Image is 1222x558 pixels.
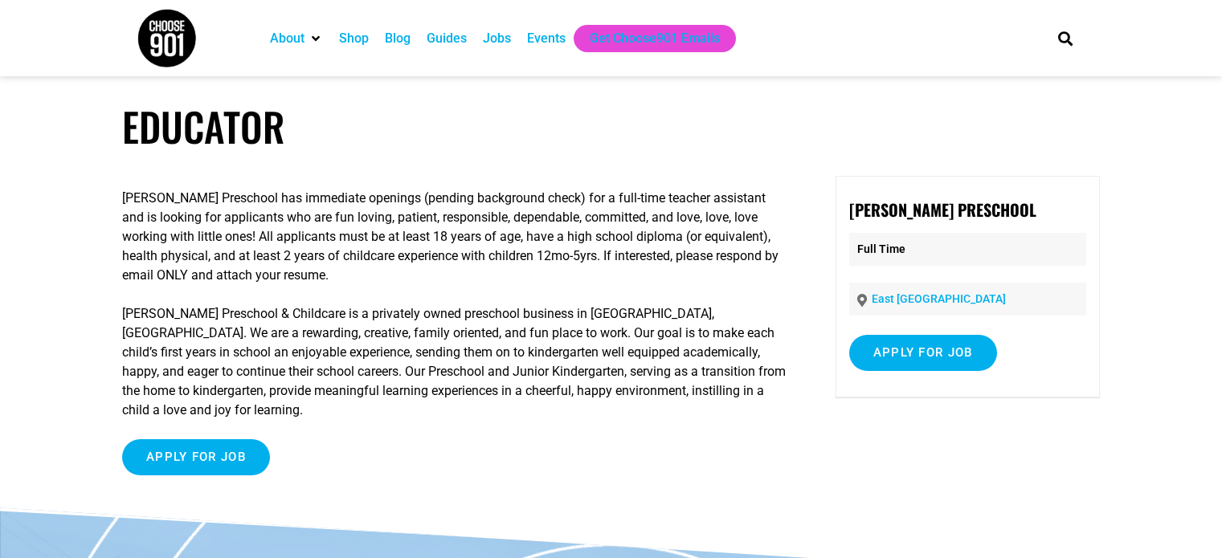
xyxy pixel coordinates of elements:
input: Apply for job [122,439,270,475]
a: Blog [385,29,411,48]
p: Full Time [849,233,1086,266]
strong: [PERSON_NAME] Preschool [849,198,1036,222]
a: East [GEOGRAPHIC_DATA] [872,292,1006,305]
a: Guides [427,29,467,48]
a: Events [527,29,566,48]
a: About [270,29,304,48]
a: Get Choose901 Emails [590,29,720,48]
div: Search [1052,25,1078,51]
input: Apply for job [849,335,997,371]
a: Jobs [483,29,511,48]
p: [PERSON_NAME] Preschool & Childcare is a privately owned preschool business in [GEOGRAPHIC_DATA],... [122,304,787,420]
div: About [262,25,331,52]
a: Shop [339,29,369,48]
nav: Main nav [262,25,1030,52]
p: [PERSON_NAME] Preschool has immediate openings (pending background check) for a full-time teacher... [122,189,787,285]
h1: Educator [122,103,1100,150]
